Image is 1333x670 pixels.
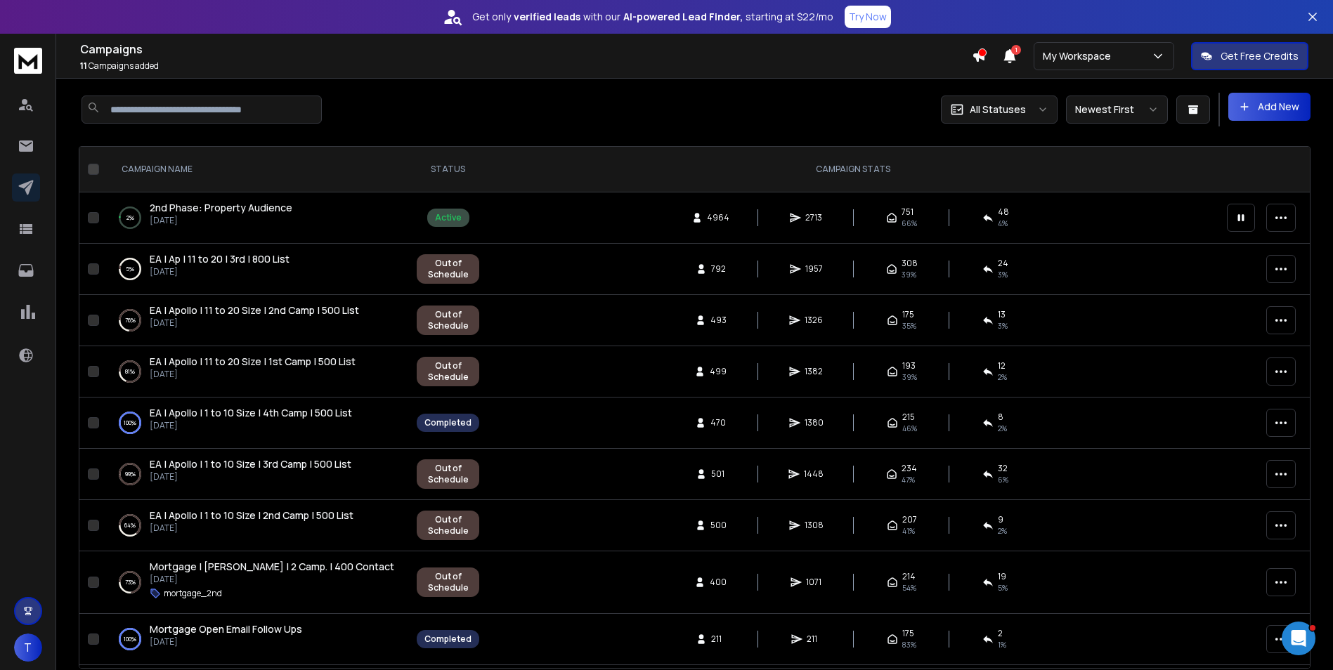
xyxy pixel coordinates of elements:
a: Mortgage | [PERSON_NAME] | 2 Camp. | 400 Contact [150,560,394,574]
span: EA | Apollo | 11 to 20 Size | 2nd Camp | 500 List [150,303,359,317]
p: 5 % [126,262,134,276]
p: All Statuses [970,103,1026,117]
span: 1 [1011,45,1021,55]
p: Campaigns added [80,60,972,72]
th: CAMPAIGN NAME [105,147,408,192]
span: 3 % [998,269,1008,280]
span: 1308 [805,520,824,531]
td: 5%EA | Ap | 11 to 20 | 3rd | 800 List[DATE] [105,244,408,295]
span: Mortgage | [PERSON_NAME] | 2 Camp. | 400 Contact [150,560,394,573]
p: [DATE] [150,215,292,226]
span: EA | Apollo | 1 to 10 Size | 2nd Camp | 500 List [150,508,353,522]
span: 1957 [805,263,823,275]
p: My Workspace [1043,49,1117,63]
span: 24 [998,258,1008,269]
p: [DATE] [150,523,353,534]
a: Mortgage Open Email Follow Ups [150,622,302,636]
p: 100 % [124,632,136,646]
div: Completed [424,633,472,645]
span: 1326 [805,315,823,326]
span: 1 % [998,639,1006,650]
td: 99%EA | Apollo | 1 to 10 Size | 3rd Camp | 500 List[DATE] [105,449,408,500]
a: EA | Apollo | 1 to 10 Size | 2nd Camp | 500 List [150,508,353,523]
span: 9 [998,514,1003,525]
span: 211 [807,633,821,645]
span: 66 % [902,218,917,229]
a: EA | Apollo | 1 to 10 Size | 4th Camp | 500 List [150,406,352,420]
span: 2 % [998,372,1007,383]
p: [DATE] [150,636,302,648]
p: 73 % [125,575,136,589]
h1: Campaigns [80,41,972,58]
a: EA | Apollo | 11 to 20 Size | 1st Camp | 500 List [150,355,356,369]
span: 234 [902,463,917,474]
p: Get only with our starting at $22/mo [472,10,833,24]
span: 4964 [707,212,729,223]
span: 2nd Phase: Property Audience [150,201,292,214]
th: CAMPAIGN STATS [488,147,1218,192]
p: [DATE] [150,266,290,277]
span: 6 % [998,474,1008,485]
span: 792 [711,263,726,275]
button: Newest First [1066,96,1168,124]
span: 207 [902,514,917,525]
span: 214 [902,571,916,582]
p: 99 % [125,467,136,481]
span: 41 % [902,525,915,537]
p: [DATE] [150,420,352,431]
button: T [14,633,42,662]
span: 2713 [805,212,822,223]
span: 83 % [902,639,916,650]
span: 215 [902,412,915,423]
span: 193 [902,360,916,372]
span: 493 [710,315,727,326]
div: Out of Schedule [424,514,472,537]
div: Out of Schedule [424,258,472,280]
span: 501 [711,468,725,480]
span: 751 [902,206,913,218]
td: 2%2nd Phase: Property Audience[DATE] [105,192,408,244]
strong: verified leads [514,10,580,24]
span: 5 % [998,582,1008,593]
div: Completed [424,417,472,428]
span: Mortgage Open Email Follow Ups [150,622,302,636]
p: mortgage_2nd [164,588,222,599]
p: Try Now [849,10,887,24]
td: 81%EA | Apollo | 11 to 20 Size | 1st Camp | 500 List[DATE] [105,346,408,398]
span: 470 [710,417,726,428]
td: 100%EA | Apollo | 1 to 10 Size | 4th Camp | 500 List[DATE] [105,398,408,449]
div: Out of Schedule [424,463,472,485]
span: 1382 [805,366,823,377]
span: EA | Apollo | 1 to 10 Size | 3rd Camp | 500 List [150,457,351,471]
span: 175 [902,309,914,320]
span: 400 [710,577,727,588]
p: 76 % [125,313,136,327]
span: 35 % [902,320,916,331]
div: Out of Schedule [424,571,472,593]
p: [DATE] [150,574,394,585]
span: 4 % [998,218,1008,229]
span: 2 % [998,525,1007,537]
span: 39 % [902,269,916,280]
button: Add New [1228,93,1311,121]
span: 46 % [902,423,917,434]
td: 100%Mortgage Open Email Follow Ups[DATE] [105,614,408,665]
p: Get Free Credits [1221,49,1299,63]
span: 39 % [902,372,917,383]
a: EA | Ap | 11 to 20 | 3rd | 800 List [150,252,290,266]
span: 211 [711,633,725,645]
p: [DATE] [150,369,356,380]
img: logo [14,48,42,74]
span: 308 [902,258,918,269]
a: EA | Apollo | 11 to 20 Size | 2nd Camp | 500 List [150,303,359,317]
p: 64 % [124,518,136,532]
p: [DATE] [150,317,359,329]
span: 499 [710,366,727,377]
td: 64%EA | Apollo | 1 to 10 Size | 2nd Camp | 500 List[DATE] [105,500,408,551]
span: 175 [902,628,914,639]
span: 2 % [998,423,1007,434]
span: 47 % [902,474,915,485]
